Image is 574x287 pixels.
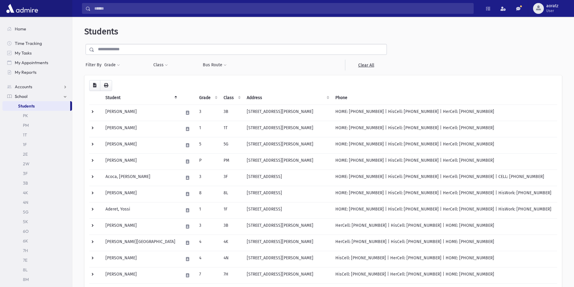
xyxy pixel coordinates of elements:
[243,218,332,235] td: [STREET_ADDRESS][PERSON_NAME]
[102,153,180,170] td: [PERSON_NAME]
[2,246,72,255] a: 7H
[153,60,168,70] button: Class
[2,48,72,58] a: My Tasks
[332,251,557,267] td: HisCell: [PHONE_NUMBER] | HerCell: [PHONE_NUMBER] | HOME: [PHONE_NUMBER]
[220,153,243,170] td: PM
[2,120,72,130] a: PM
[102,218,180,235] td: [PERSON_NAME]
[2,111,72,120] a: PK
[332,105,557,121] td: HOME: [PHONE_NUMBER] | HisCell: [PHONE_NUMBER] | HerCell: [PHONE_NUMBER]
[102,121,180,137] td: [PERSON_NAME]
[332,170,557,186] td: HOME: [PHONE_NUMBER] | HisCell: [PHONE_NUMBER] | HerCell: [PHONE_NUMBER] | CELL: [PHONE_NUMBER]
[202,60,227,70] button: Bus Route
[196,267,220,283] td: 7
[86,62,104,68] span: Filter By
[196,91,220,105] th: Grade: activate to sort column ascending
[102,251,180,267] td: [PERSON_NAME]
[2,198,72,207] a: 4N
[196,251,220,267] td: 4
[91,3,473,14] input: Search
[2,236,72,246] a: 6K
[15,26,26,32] span: Home
[220,218,243,235] td: 3B
[220,186,243,202] td: 8L
[220,235,243,251] td: 4K
[2,67,72,77] a: My Reports
[2,188,72,198] a: 4K
[2,226,72,236] a: 6O
[332,202,557,218] td: HOME: [PHONE_NUMBER] | HisCell: [PHONE_NUMBER] | HerCell: [PHONE_NUMBER] | HisWork: [PHONE_NUMBER]
[15,70,36,75] span: My Reports
[243,91,332,105] th: Address: activate to sort column ascending
[100,80,112,91] button: Print
[196,218,220,235] td: 3
[220,202,243,218] td: 1F
[196,105,220,121] td: 3
[243,121,332,137] td: [STREET_ADDRESS][PERSON_NAME]
[243,186,332,202] td: [STREET_ADDRESS]
[243,251,332,267] td: [STREET_ADDRESS][PERSON_NAME]
[196,137,220,153] td: 5
[220,251,243,267] td: 4N
[546,8,558,13] span: User
[2,217,72,226] a: 5K
[2,101,70,111] a: Students
[15,94,27,99] span: School
[15,84,32,89] span: Accounts
[332,186,557,202] td: HOME: [PHONE_NUMBER] | HisCell: [PHONE_NUMBER] | HerCell: [PHONE_NUMBER] | HisWork: [PHONE_NUMBER]
[196,170,220,186] td: 3
[332,267,557,283] td: HisCell: [PHONE_NUMBER] | HerCell: [PHONE_NUMBER] | HOME: [PHONE_NUMBER]
[243,170,332,186] td: [STREET_ADDRESS]
[220,121,243,137] td: 1T
[546,4,558,8] span: aoratz
[2,149,72,159] a: 2E
[243,137,332,153] td: [STREET_ADDRESS][PERSON_NAME]
[332,235,557,251] td: HerCell: [PHONE_NUMBER] | HisCell: [PHONE_NUMBER] | HOME: [PHONE_NUMBER]
[2,255,72,265] a: 7E
[2,130,72,140] a: 1T
[332,91,557,105] th: Phone
[84,27,118,36] span: Students
[2,265,72,275] a: 8L
[15,50,32,56] span: My Tasks
[2,178,72,188] a: 3B
[243,105,332,121] td: [STREET_ADDRESS][PERSON_NAME]
[2,82,72,92] a: Accounts
[2,275,72,284] a: 8M
[2,159,72,169] a: 2W
[196,202,220,218] td: 1
[2,39,72,48] a: Time Tracking
[243,153,332,170] td: [STREET_ADDRESS][PERSON_NAME]
[2,207,72,217] a: 5G
[2,140,72,149] a: 1F
[332,121,557,137] td: HOME: [PHONE_NUMBER] | HisCell: [PHONE_NUMBER] | HerCell: [PHONE_NUMBER]
[89,80,100,91] button: CSV
[332,218,557,235] td: HerCell: [PHONE_NUMBER] | HisCell: [PHONE_NUMBER] | HOME: [PHONE_NUMBER]
[102,91,180,105] th: Student: activate to sort column descending
[102,170,180,186] td: Acoca, [PERSON_NAME]
[220,267,243,283] td: 7H
[102,105,180,121] td: [PERSON_NAME]
[196,235,220,251] td: 4
[15,60,48,65] span: My Appointments
[345,60,387,70] a: Clear All
[102,137,180,153] td: [PERSON_NAME]
[2,92,72,101] a: School
[102,235,180,251] td: [PERSON_NAME][GEOGRAPHIC_DATA]
[104,60,120,70] button: Grade
[243,267,332,283] td: [STREET_ADDRESS][PERSON_NAME]
[18,103,35,109] span: Students
[196,121,220,137] td: 1
[243,202,332,218] td: [STREET_ADDRESS]
[220,105,243,121] td: 3B
[5,2,39,14] img: AdmirePro
[102,202,180,218] td: Aderet, Yossi
[2,169,72,178] a: 3F
[332,137,557,153] td: HOME: [PHONE_NUMBER] | HisCell: [PHONE_NUMBER] | HerCell: [PHONE_NUMBER]
[2,24,72,34] a: Home
[102,267,180,283] td: [PERSON_NAME]
[15,41,42,46] span: Time Tracking
[102,186,180,202] td: [PERSON_NAME]
[220,91,243,105] th: Class: activate to sort column ascending
[220,137,243,153] td: 5G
